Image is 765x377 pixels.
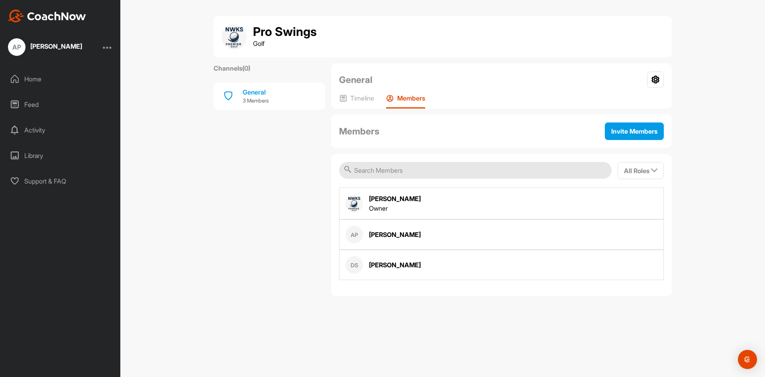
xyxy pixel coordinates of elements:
div: Feed [4,95,117,114]
p: 3 Members [243,97,269,105]
img: member [345,195,363,212]
div: Home [4,69,117,89]
p: Members [397,94,425,102]
p: Timeline [350,94,374,102]
div: [PERSON_NAME] [369,194,421,203]
div: Library [4,146,117,166]
div: Open Intercom Messenger [738,350,757,369]
input: Search Members [339,162,612,179]
div: AP [345,226,363,243]
img: CoachNow [8,10,86,22]
span: All Roles [624,167,657,175]
div: Activity [4,120,117,140]
h2: Members [339,124,379,138]
button: All Roles [618,162,664,179]
div: AP [8,38,25,56]
button: Invite Members [605,122,664,140]
img: group [222,24,247,49]
div: [PERSON_NAME] [30,43,82,49]
div: General [243,87,269,97]
div: Support & FAQ [4,171,117,191]
p: Golf [253,39,317,48]
div: DS [345,256,363,274]
div: Owner [369,203,421,213]
span: Invite Members [611,127,657,135]
h2: General [339,73,373,87]
h1: Pro Swings [253,25,317,39]
div: [PERSON_NAME] [369,230,421,239]
div: [PERSON_NAME] [369,260,421,270]
label: Channels ( 0 ) [214,63,250,73]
